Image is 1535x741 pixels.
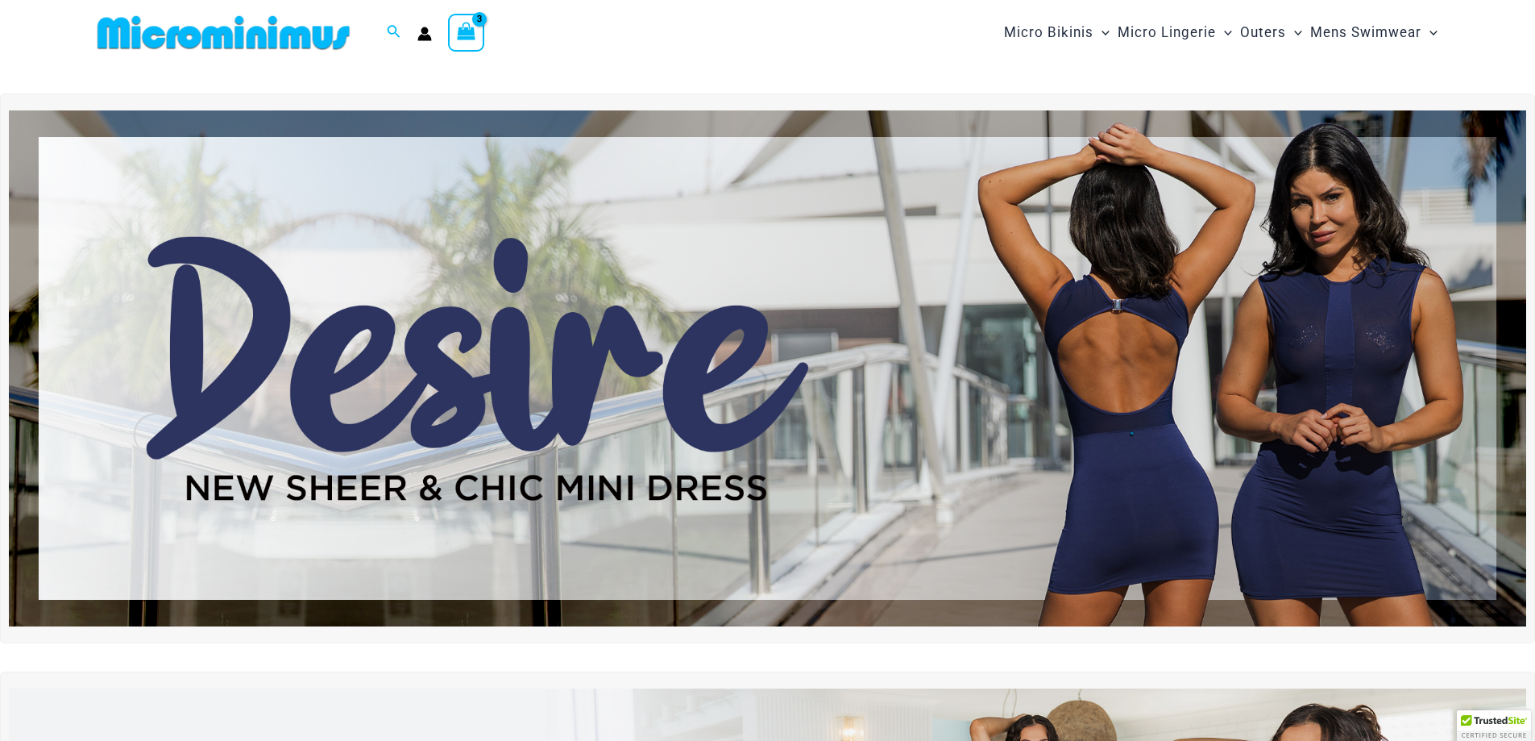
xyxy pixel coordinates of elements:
[387,23,401,43] a: Search icon link
[1240,12,1286,53] span: Outers
[1457,710,1531,741] div: TrustedSite Certified
[1216,12,1232,53] span: Menu Toggle
[91,15,356,51] img: MM SHOP LOGO FLAT
[1093,12,1110,53] span: Menu Toggle
[448,14,485,51] a: View Shopping Cart, 3 items
[1310,12,1421,53] span: Mens Swimwear
[417,27,432,41] a: Account icon link
[1236,8,1306,57] a: OutersMenu ToggleMenu Toggle
[9,110,1526,627] img: Desire me Navy Dress
[1286,12,1302,53] span: Menu Toggle
[1306,8,1442,57] a: Mens SwimwearMenu ToggleMenu Toggle
[1000,8,1114,57] a: Micro BikinisMenu ToggleMenu Toggle
[1118,12,1216,53] span: Micro Lingerie
[1114,8,1236,57] a: Micro LingerieMenu ToggleMenu Toggle
[1004,12,1093,53] span: Micro Bikinis
[1421,12,1438,53] span: Menu Toggle
[998,6,1445,60] nav: Site Navigation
